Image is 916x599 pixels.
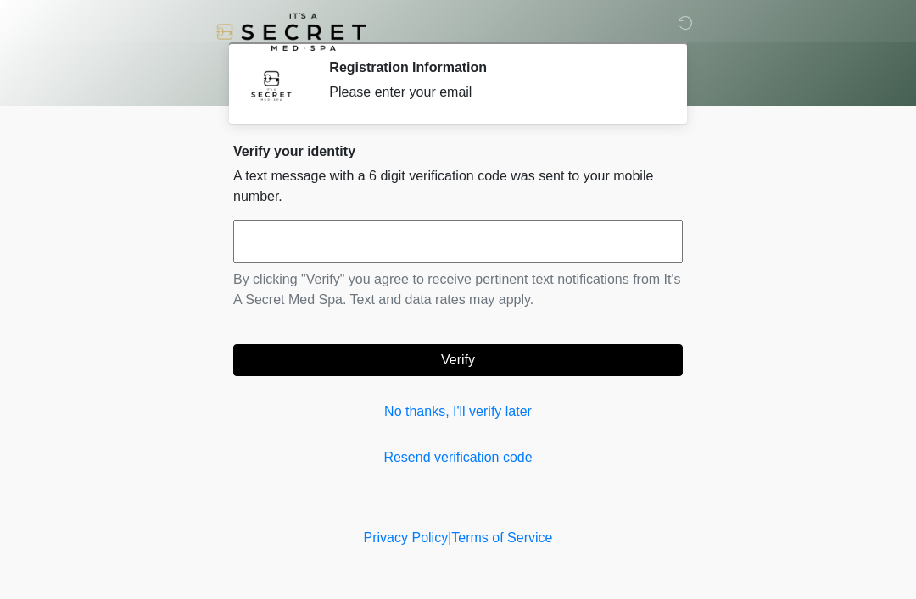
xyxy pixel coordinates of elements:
[329,59,657,75] h2: Registration Information
[233,143,683,159] h2: Verify your identity
[233,447,683,468] a: Resend verification code
[246,59,297,110] img: Agent Avatar
[451,530,552,545] a: Terms of Service
[448,530,451,545] a: |
[233,166,683,207] p: A text message with a 6 digit verification code was sent to your mobile number.
[216,13,366,51] img: It's A Secret Med Spa Logo
[233,269,683,310] p: By clicking "Verify" you agree to receive pertinent text notifications from It's A Secret Med Spa...
[233,402,683,422] a: No thanks, I'll verify later
[364,530,449,545] a: Privacy Policy
[329,82,657,103] div: Please enter your email
[233,344,683,376] button: Verify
